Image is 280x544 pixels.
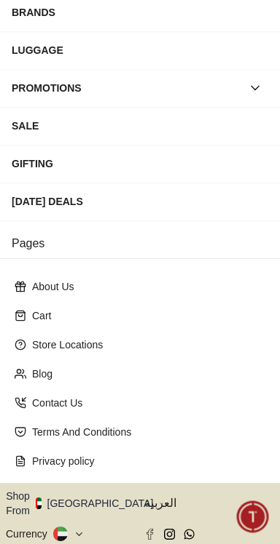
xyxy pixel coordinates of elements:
p: About Us [32,279,260,294]
span: العربية [144,495,274,512]
div: LUGGAGE [12,37,268,63]
div: SALE [12,113,268,139]
p: Cart [32,308,260,323]
button: العربية [144,489,274,518]
p: Privacy policy [32,454,260,468]
p: Blog [32,367,260,381]
a: Whatsapp [184,529,195,540]
div: Currency [6,527,53,541]
img: United Arab Emirates [36,497,42,509]
p: Contact Us [32,396,260,410]
p: Terms And Conditions [32,425,260,439]
a: Instagram [164,529,175,540]
p: Store Locations [32,337,260,352]
div: [DATE] DEALS [12,188,268,215]
div: GIFTING [12,151,268,177]
div: Chat Widget [237,501,269,533]
button: Shop From[GEOGRAPHIC_DATA] [6,489,164,518]
div: PROMOTIONS [12,75,242,101]
a: Facebook [144,529,155,540]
